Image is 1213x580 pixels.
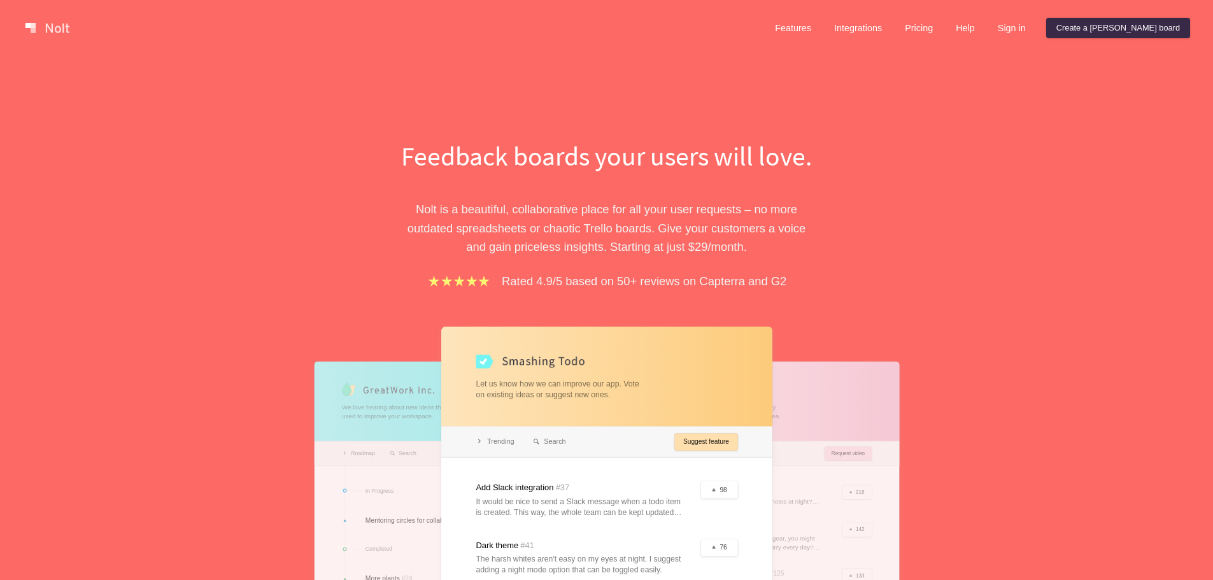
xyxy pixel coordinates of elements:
[1046,18,1190,38] a: Create a [PERSON_NAME] board
[502,272,786,290] p: Rated 4.9/5 based on 50+ reviews on Capterra and G2
[946,18,985,38] a: Help
[387,138,826,174] h1: Feedback boards your users will love.
[387,200,826,256] p: Nolt is a beautiful, collaborative place for all your user requests – no more outdated spreadshee...
[427,274,492,288] img: stars.b067e34983.png
[895,18,943,38] a: Pricing
[988,18,1036,38] a: Sign in
[824,18,892,38] a: Integrations
[765,18,821,38] a: Features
